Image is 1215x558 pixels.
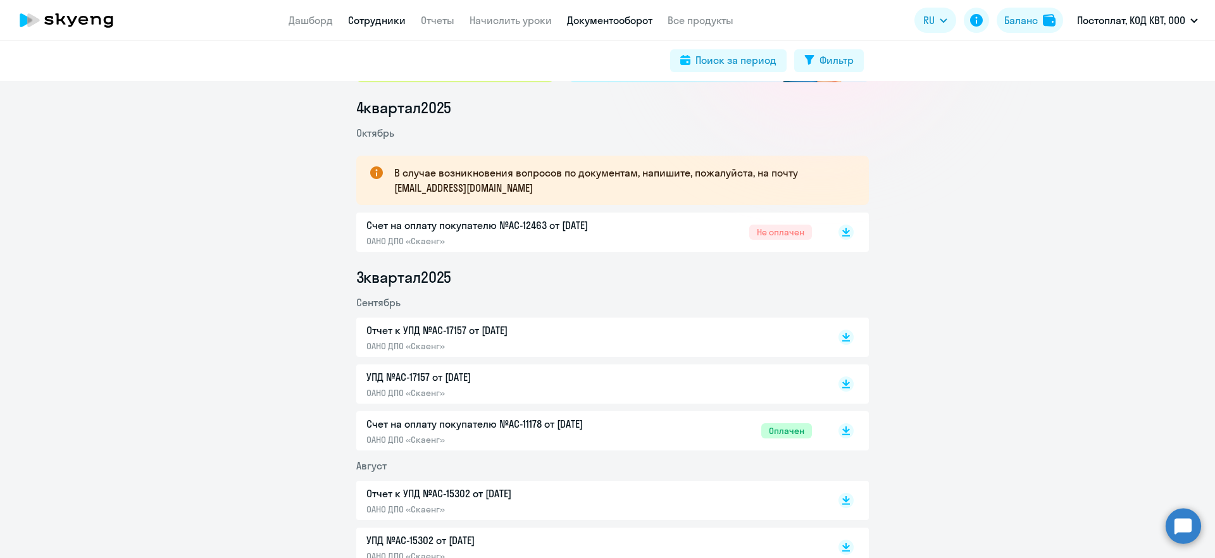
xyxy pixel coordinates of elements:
div: Баланс [1004,13,1038,28]
button: Балансbalance [997,8,1063,33]
p: ОАНО ДПО «Скаенг» [366,340,632,352]
a: Все продукты [668,14,733,27]
a: Счет на оплату покупателю №AC-11178 от [DATE]ОАНО ДПО «Скаенг»Оплачен [366,416,812,445]
a: Дашборд [289,14,333,27]
p: ОАНО ДПО «Скаенг» [366,504,632,515]
button: Фильтр [794,49,864,72]
p: В случае возникновения вопросов по документам, напишите, пожалуйста, на почту [EMAIL_ADDRESS][DOM... [394,165,846,195]
p: УПД №AC-15302 от [DATE] [366,533,632,548]
button: Поиск за период [670,49,787,72]
p: УПД №AC-17157 от [DATE] [366,369,632,385]
span: Октябрь [356,127,394,139]
button: Постоплат, КОД КВТ, ООО [1071,5,1204,35]
li: 3 квартал 2025 [356,267,869,287]
span: Не оплачен [749,225,812,240]
p: Отчет к УПД №AC-15302 от [DATE] [366,486,632,501]
a: Начислить уроки [470,14,552,27]
a: Сотрудники [348,14,406,27]
a: Отчеты [421,14,454,27]
a: Отчет к УПД №AC-17157 от [DATE]ОАНО ДПО «Скаенг» [366,323,812,352]
p: ОАНО ДПО «Скаенг» [366,387,632,399]
span: Август [356,459,387,472]
li: 4 квартал 2025 [356,97,869,118]
p: ОАНО ДПО «Скаенг» [366,235,632,247]
img: balance [1043,14,1056,27]
a: Отчет к УПД №AC-15302 от [DATE]ОАНО ДПО «Скаенг» [366,486,812,515]
span: Сентябрь [356,296,401,309]
span: Оплачен [761,423,812,438]
p: ОАНО ДПО «Скаенг» [366,434,632,445]
button: RU [914,8,956,33]
div: Поиск за период [695,53,776,68]
div: Фильтр [819,53,854,68]
p: Счет на оплату покупателю №AC-12463 от [DATE] [366,218,632,233]
p: Отчет к УПД №AC-17157 от [DATE] [366,323,632,338]
a: Документооборот [567,14,652,27]
a: УПД №AC-17157 от [DATE]ОАНО ДПО «Скаенг» [366,369,812,399]
p: Счет на оплату покупателю №AC-11178 от [DATE] [366,416,632,431]
p: Постоплат, КОД КВТ, ООО [1077,13,1185,28]
span: RU [923,13,935,28]
a: Счет на оплату покупателю №AC-12463 от [DATE]ОАНО ДПО «Скаенг»Не оплачен [366,218,812,247]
